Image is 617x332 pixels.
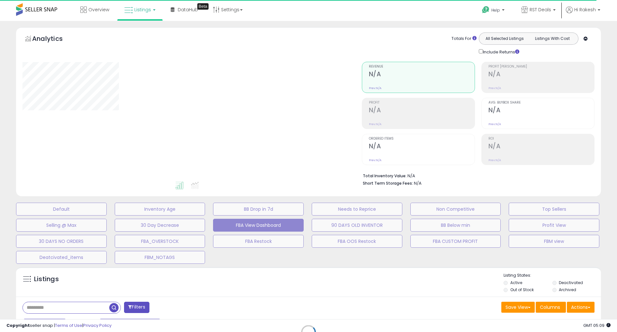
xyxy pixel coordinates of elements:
[134,6,151,13] span: Listings
[363,173,407,179] b: Total Inventory Value:
[312,203,402,216] button: Needs to Reprice
[410,219,501,232] button: BB Below min
[369,86,381,90] small: Prev: N/A
[477,1,511,21] a: Help
[488,158,501,162] small: Prev: N/A
[16,251,107,264] button: Deatcivated_items
[213,235,304,248] button: FBA Restock
[574,6,596,13] span: Hi Rakesh
[488,137,594,141] span: ROI
[488,70,594,79] h2: N/A
[178,6,198,13] span: DataHub
[369,143,475,151] h2: N/A
[509,203,599,216] button: Top Sellers
[369,106,475,115] h2: N/A
[369,158,381,162] small: Prev: N/A
[474,48,527,55] div: Include Returns
[16,219,107,232] button: Selling @ Max
[482,6,490,14] i: Get Help
[410,235,501,248] button: FBA CUSTOM PROFIT
[488,143,594,151] h2: N/A
[312,219,402,232] button: 90 DAYS OLD INVENTOR
[452,36,477,42] div: Totals For
[115,219,205,232] button: 30 Day Decrease
[369,65,475,69] span: Revenue
[369,137,475,141] span: Ordered Items
[16,235,107,248] button: 30 DAYS NO ORDERS
[414,180,422,186] span: N/A
[488,106,594,115] h2: N/A
[213,203,304,216] button: BB Drop in 7d
[410,203,501,216] button: Non Competitive
[197,3,209,10] div: Tooltip anchor
[312,235,402,248] button: FBA OOS Restock
[6,322,30,328] strong: Copyright
[488,101,594,105] span: Avg. Buybox Share
[369,101,475,105] span: Profit
[509,219,599,232] button: Profit View
[488,65,594,69] span: Profit [PERSON_NAME]
[509,235,599,248] button: FBM view
[491,7,500,13] span: Help
[32,34,75,45] h5: Analytics
[115,251,205,264] button: FBM_NOTAGS
[16,203,107,216] button: Default
[566,6,600,21] a: Hi Rakesh
[530,6,551,13] span: RST Deals
[369,122,381,126] small: Prev: N/A
[213,219,304,232] button: FBA View Dashboard
[369,70,475,79] h2: N/A
[481,34,529,43] button: All Selected Listings
[115,235,205,248] button: FBA_OVERSTOCK
[115,203,205,216] button: Inventory Age
[528,34,576,43] button: Listings With Cost
[88,6,109,13] span: Overview
[363,171,590,179] li: N/A
[6,323,112,329] div: seller snap | |
[488,86,501,90] small: Prev: N/A
[488,122,501,126] small: Prev: N/A
[363,180,413,186] b: Short Term Storage Fees:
